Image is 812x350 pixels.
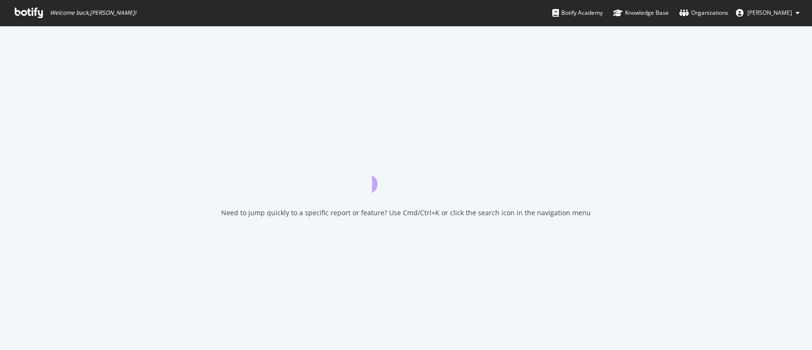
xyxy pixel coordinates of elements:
[50,9,136,17] span: Welcome back, [PERSON_NAME] !
[747,9,792,17] span: Philippa Haile
[221,208,591,218] div: Need to jump quickly to a specific report or feature? Use Cmd/Ctrl+K or click the search icon in ...
[372,159,440,193] div: animation
[679,8,728,18] div: Organizations
[728,5,807,20] button: [PERSON_NAME]
[613,8,669,18] div: Knowledge Base
[552,8,603,18] div: Botify Academy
